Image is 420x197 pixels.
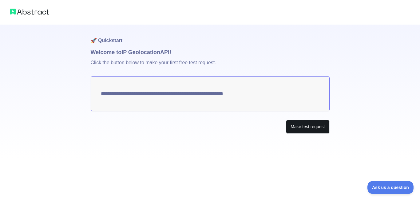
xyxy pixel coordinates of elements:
img: Abstract logo [10,7,49,16]
button: Make test request [286,120,329,134]
p: Click the button below to make your first free test request. [91,57,330,76]
h1: 🚀 Quickstart [91,25,330,48]
h1: Welcome to IP Geolocation API! [91,48,330,57]
iframe: Toggle Customer Support [367,181,414,194]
